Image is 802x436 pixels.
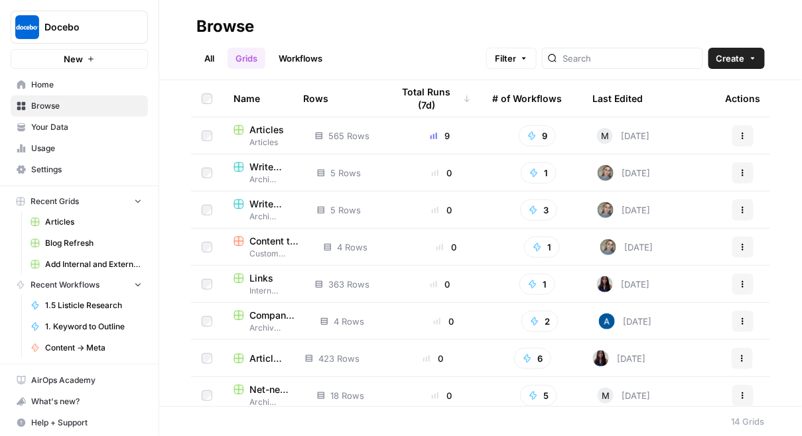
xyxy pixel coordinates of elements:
[271,48,330,69] a: Workflows
[328,278,369,291] span: 363 Rows
[597,276,613,292] img: rox323kbkgutb4wcij4krxobkpon
[708,48,765,69] button: Create
[31,100,142,112] span: Browse
[598,165,650,181] div: [DATE]
[593,351,645,366] div: [DATE]
[31,142,142,154] span: Usage
[234,272,294,297] a: LinksInternal Links
[234,160,296,186] a: Write Content BriefsArchive [AirOps]
[234,352,284,365] a: Article Content Refresh
[31,417,142,429] span: Help + Support
[249,160,296,174] span: Write Content Briefs
[599,313,615,329] img: he81ibor8lsei4p3qvg4ugbvimgp
[520,385,557,406] button: 5
[249,272,273,285] span: Links
[234,136,294,148] span: Articles
[394,352,472,365] div: 0
[249,309,299,322] span: Company Researcher Grid
[11,74,148,95] a: Home
[45,300,142,311] span: 1.5 Listicle Research
[519,125,556,146] button: 9
[334,315,364,328] span: 4 Rows
[520,199,557,221] button: 3
[249,383,296,396] span: Net-new Content Creation
[598,202,614,218] img: a3m8ukwwqy06crpq9wigr246ip90
[524,237,560,258] button: 1
[45,342,142,354] span: Content -> Meta
[600,239,616,255] img: a3m8ukwwqy06crpq9wigr246ip90
[249,123,284,136] span: Articles
[599,313,651,329] div: [DATE]
[11,412,148,433] button: Help + Support
[234,235,302,260] a: Content to MetaCustomer Ed
[732,415,765,428] div: 14 Grids
[601,129,609,142] span: M
[31,79,142,91] span: Home
[318,352,360,365] span: 423 Rows
[725,80,760,117] div: Actions
[409,241,483,254] div: 0
[563,52,697,65] input: Search
[249,352,284,365] span: Article Content Refresh
[600,239,653,255] div: [DATE]
[31,121,142,133] span: Your Data
[11,370,148,391] a: AirOps Academy
[11,191,148,211] button: Recent Grids
[196,48,222,69] a: All
[234,211,296,223] span: Archive [AirOps]
[234,123,294,148] a: ArticlesArticles
[11,159,148,180] a: Settings
[45,216,142,228] span: Articles
[15,15,39,39] img: Docebo Logo
[393,80,471,117] div: Total Runs (7d)
[64,52,83,66] span: New
[521,311,559,332] button: 2
[25,337,148,358] a: Content -> Meta
[45,258,142,270] span: Add Internal and External Links
[337,241,368,254] span: 4 Rows
[25,316,148,337] a: 1. Keyword to Outline
[330,203,361,217] span: 5 Rows
[403,129,478,142] div: 9
[249,235,302,248] span: Content to Meta
[521,162,557,184] button: 1
[11,275,148,295] button: Recent Workflows
[31,164,142,176] span: Settings
[602,389,610,402] span: M
[228,48,265,69] a: Grids
[11,49,148,69] button: New
[11,392,147,411] div: What's new?
[598,388,650,404] div: [DATE]
[45,321,142,333] span: 1. Keyword to Outline
[597,276,649,292] div: [DATE]
[519,274,555,295] button: 1
[31,279,100,291] span: Recent Workflows
[249,197,296,211] span: Write Listicle Articles
[716,52,745,65] span: Create
[234,309,299,334] a: Company Researcher GridArchive [AirOps]
[25,254,148,275] a: Add Internal and External Links
[303,80,328,117] div: Rows
[486,48,537,69] button: Filter
[593,351,609,366] img: rox323kbkgutb4wcij4krxobkpon
[25,295,148,316] a: 1.5 Listicle Research
[330,166,361,180] span: 5 Rows
[11,117,148,138] a: Your Data
[31,374,142,386] span: AirOps Academy
[598,165,614,181] img: a3m8ukwwqy06crpq9wigr246ip90
[234,174,296,186] span: Archive [AirOps]
[492,80,562,117] div: # of Workflows
[234,285,294,297] span: Internal Links
[234,396,296,408] span: Archive [AirOps]
[234,248,302,260] span: Customer Ed
[25,211,148,233] a: Articles
[597,128,649,144] div: [DATE]
[404,389,480,402] div: 0
[328,129,369,142] span: 565 Rows
[514,348,551,369] button: 6
[404,203,480,217] div: 0
[11,11,148,44] button: Workspace: Docebo
[11,95,148,117] a: Browse
[25,233,148,254] a: Blog Refresh
[598,202,650,218] div: [DATE]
